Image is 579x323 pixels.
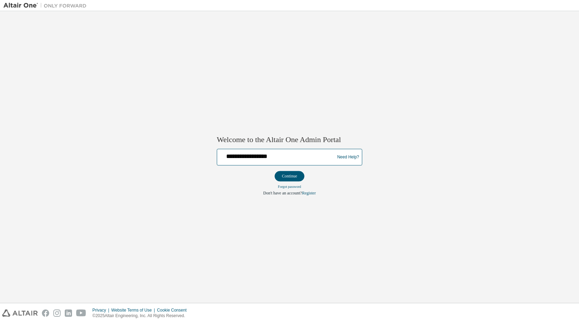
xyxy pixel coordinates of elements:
[53,309,61,317] img: instagram.svg
[278,185,301,189] a: Forgot password
[76,309,86,317] img: youtube.svg
[111,307,157,313] div: Website Terms of Use
[65,309,72,317] img: linkedin.svg
[2,309,38,317] img: altair_logo.svg
[263,191,302,196] span: Don't have an account?
[217,135,362,145] h2: Welcome to the Altair One Admin Portal
[3,2,90,9] img: Altair One
[92,313,191,319] p: © 2025 Altair Engineering, Inc. All Rights Reserved.
[42,309,49,317] img: facebook.svg
[275,171,304,182] button: Continue
[302,191,316,196] a: Register
[92,307,111,313] div: Privacy
[157,307,190,313] div: Cookie Consent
